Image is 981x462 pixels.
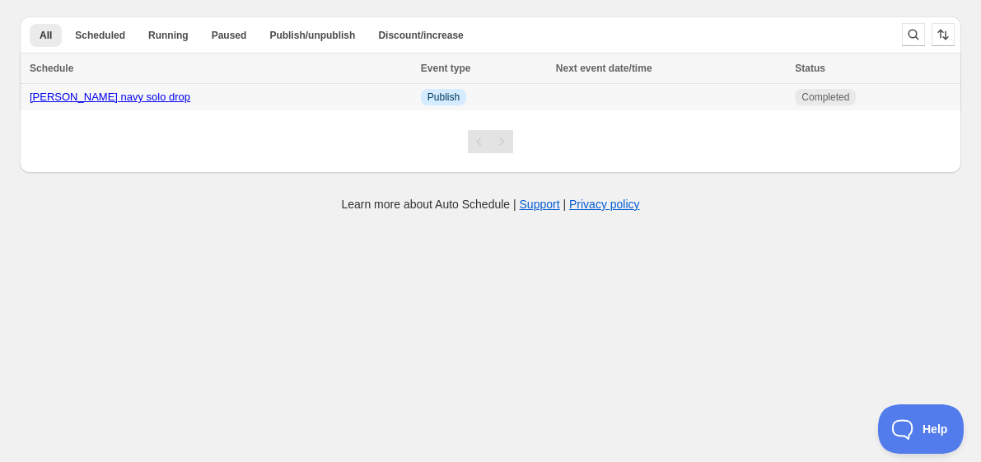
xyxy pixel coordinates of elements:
a: Support [520,198,560,211]
span: Completed [801,91,849,104]
a: Privacy policy [569,198,640,211]
span: Publish [427,91,460,104]
button: Search and filter results [902,23,925,46]
span: Paused [212,29,247,42]
span: Status [795,63,825,74]
span: Scheduled [75,29,125,42]
span: Discount/increase [378,29,463,42]
span: Running [148,29,189,42]
button: Sort the results [932,23,955,46]
iframe: Toggle Customer Support [878,404,965,454]
span: Event type [421,63,471,74]
nav: Pagination [468,130,513,153]
span: Publish/unpublish [269,29,355,42]
span: All [40,29,52,42]
span: Schedule [30,63,73,74]
span: Next event date/time [556,63,652,74]
a: [PERSON_NAME] navy solo drop [30,91,190,103]
p: Learn more about Auto Schedule | | [341,196,639,212]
